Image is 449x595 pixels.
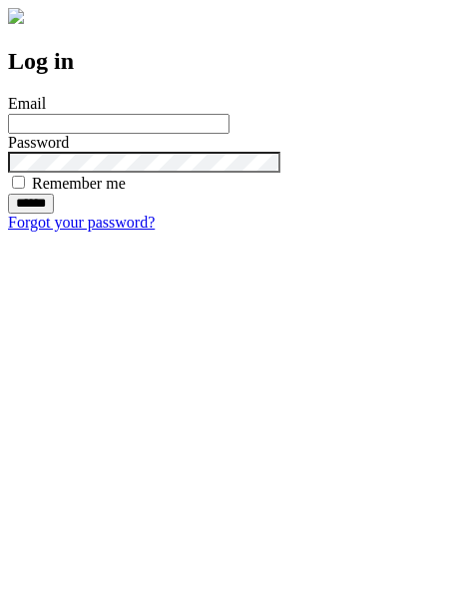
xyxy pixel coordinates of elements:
label: Email [8,95,46,112]
h2: Log in [8,48,441,75]
img: logo-4e3dc11c47720685a147b03b5a06dd966a58ff35d612b21f08c02c0306f2b779.png [8,8,24,24]
label: Remember me [32,175,126,192]
a: Forgot your password? [8,214,155,231]
label: Password [8,134,69,151]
